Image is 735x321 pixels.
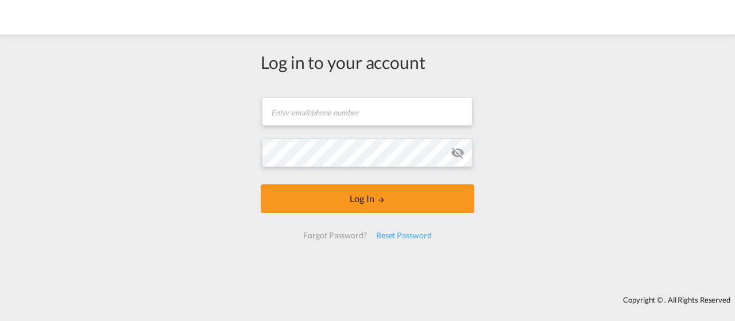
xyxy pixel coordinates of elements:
[372,225,436,246] div: Reset Password
[451,146,465,160] md-icon: icon-eye-off
[299,225,371,246] div: Forgot Password?
[261,184,474,213] button: LOGIN
[262,97,473,126] input: Enter email/phone number
[261,50,474,74] div: Log in to your account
